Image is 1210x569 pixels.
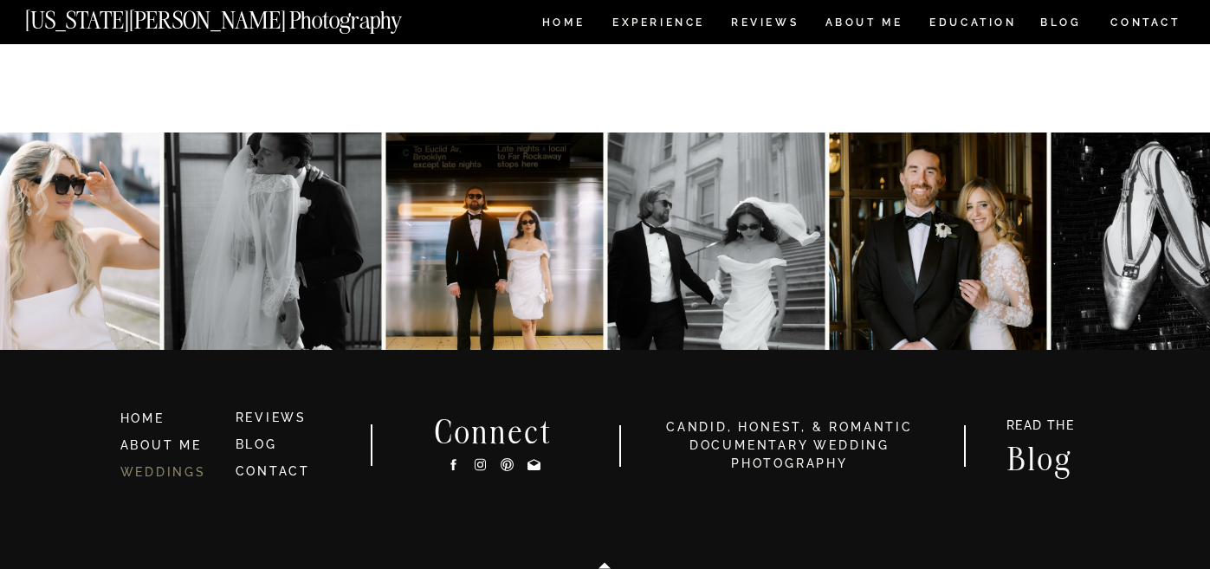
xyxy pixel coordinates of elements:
a: REVIEWS [236,411,307,424]
a: HOME [120,410,221,429]
a: [US_STATE][PERSON_NAME] Photography [25,9,460,23]
a: CONTACT [236,464,311,478]
a: CONTACT [1110,13,1181,32]
h2: Connect [412,417,575,444]
a: ABOUT ME [825,17,903,32]
a: ABOUT ME [120,438,202,452]
a: EDUCATION [928,17,1019,32]
a: BLOG [1040,17,1082,32]
h3: candid, honest, & romantic Documentary Wedding photography [644,418,935,473]
img: Anna & Felipe — embracing the moment, and the magic follows. [164,133,381,350]
a: Experience [612,17,703,32]
a: HOME [539,17,588,32]
a: REVIEWS [731,17,796,32]
a: WEDDINGS [120,465,206,479]
img: A&R at The Beekman [829,133,1046,350]
a: BLOG [236,437,277,451]
a: READ THE [998,419,1084,437]
img: K&J [385,133,603,350]
a: Blog [990,443,1090,470]
img: Kat & Jett, NYC style [607,133,825,350]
